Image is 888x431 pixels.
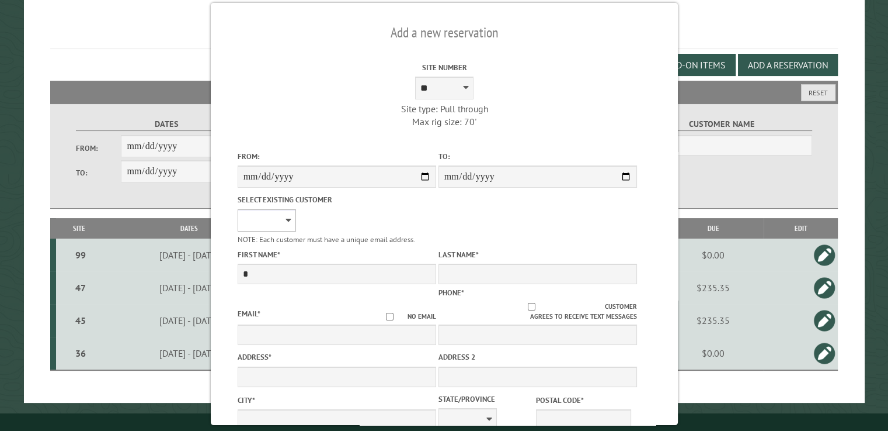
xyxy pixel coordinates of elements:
[663,304,764,337] td: $235.35
[237,235,415,244] small: NOTE: Each customer must have a unique email address.
[438,151,636,162] label: To:
[378,418,510,426] small: © Campground Commander LLC. All rights reserved.
[56,218,103,239] th: Site
[344,115,543,128] div: Max rig size: 70'
[61,315,100,326] div: 45
[438,302,636,322] label: Customer agrees to receive text messages
[237,194,436,205] label: Select existing customer
[105,315,274,326] div: [DATE] - [DATE]
[635,54,736,76] button: Edit Add-on Items
[237,395,436,406] label: City
[663,239,764,271] td: $0.00
[105,249,274,261] div: [DATE] - [DATE]
[103,218,276,239] th: Dates
[76,118,257,131] label: Dates
[536,395,631,406] label: Postal Code
[237,249,436,260] label: First Name
[61,249,100,261] div: 99
[237,151,436,162] label: From:
[631,118,813,131] label: Customer Name
[237,351,436,363] label: Address
[801,84,835,101] button: Reset
[663,337,764,370] td: $0.00
[50,81,838,103] h2: Filters
[438,249,636,260] label: Last Name
[61,282,100,294] div: 47
[438,394,533,405] label: State/Province
[105,347,274,359] div: [DATE] - [DATE]
[371,312,436,322] label: No email
[76,143,121,154] label: From:
[237,22,651,44] h2: Add a new reservation
[438,288,464,298] label: Phone
[458,303,605,311] input: Customer agrees to receive text messages
[50,17,838,49] h1: Reservations
[663,271,764,304] td: $235.35
[663,218,764,239] th: Due
[764,218,838,239] th: Edit
[237,309,260,319] label: Email
[61,347,100,359] div: 36
[344,102,543,115] div: Site type: Pull through
[371,313,407,320] input: No email
[344,62,543,73] label: Site Number
[105,282,274,294] div: [DATE] - [DATE]
[438,351,636,363] label: Address 2
[76,167,121,178] label: To:
[738,54,838,76] button: Add a Reservation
